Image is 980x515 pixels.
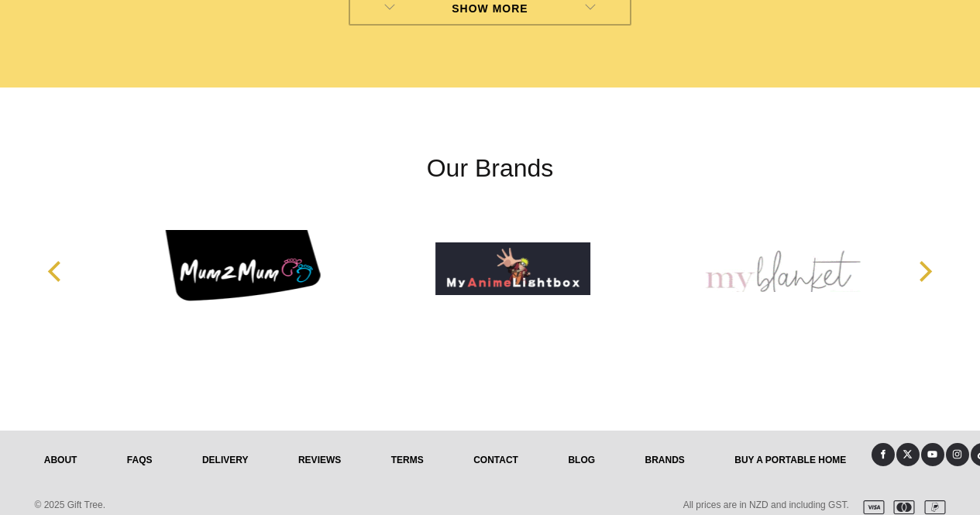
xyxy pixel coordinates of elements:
[165,211,320,327] img: Mum2Mum
[35,500,106,510] span: © 2025 Gift Tree.
[946,443,969,466] a: Instagram
[705,211,860,327] img: My Blanket
[872,443,895,466] a: Facebook
[449,443,543,477] a: Contact
[710,443,871,477] a: Buy a Portable Home
[32,149,949,187] h2: Our Brands
[907,255,941,289] button: Next
[40,255,74,289] button: Previous
[273,443,366,477] a: reviews
[620,443,710,477] a: Brands
[177,443,273,477] a: delivery
[896,443,920,466] a: X (Twitter)
[857,500,885,514] img: visa.svg
[435,211,590,327] img: My Anime Light Box
[366,443,449,477] a: Terms
[918,500,946,514] img: paypal.svg
[19,443,102,477] a: About
[543,443,620,477] a: Blog
[102,443,177,477] a: FAQs
[887,500,915,514] img: mastercard.svg
[921,443,944,466] a: Youtube
[683,500,849,510] span: All prices are in NZD and including GST.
